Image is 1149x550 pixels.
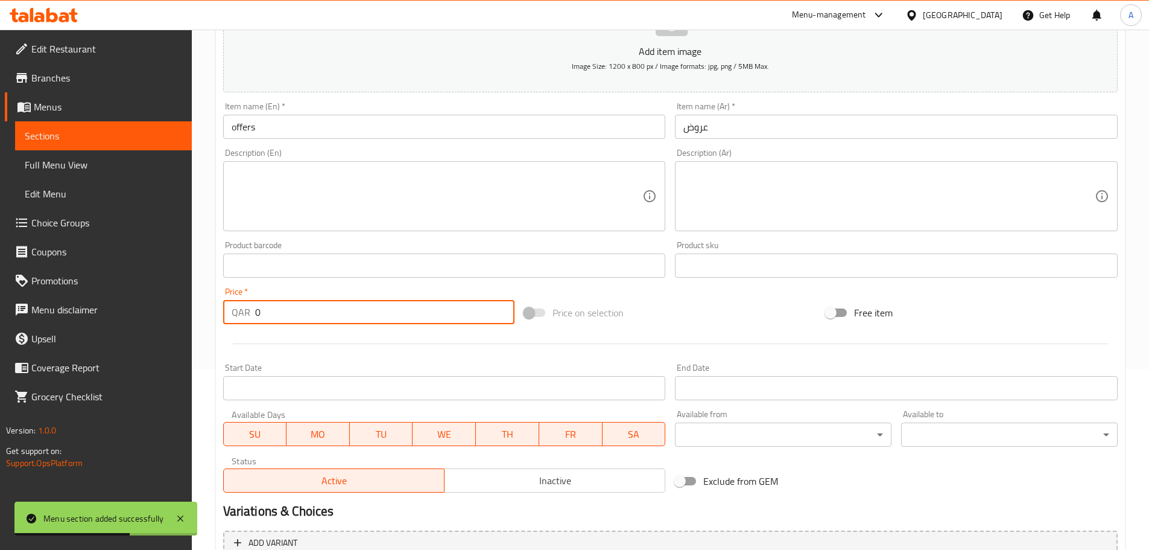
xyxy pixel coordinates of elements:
[413,422,476,446] button: WE
[31,331,182,346] span: Upsell
[5,353,192,382] a: Coverage Report
[223,502,1118,520] h2: Variations & Choices
[232,305,250,319] p: QAR
[675,423,891,447] div: ​
[242,44,1099,59] p: Add item image
[350,422,413,446] button: TU
[6,443,62,459] span: Get support on:
[5,208,192,237] a: Choice Groups
[255,300,515,324] input: Please enter price
[6,423,36,438] span: Version:
[223,422,287,446] button: SU
[854,305,893,320] span: Free item
[481,426,534,443] span: TH
[286,422,350,446] button: MO
[901,423,1118,447] div: ​
[31,302,182,317] span: Menu disclaimer
[1128,8,1133,22] span: A
[539,422,603,446] button: FR
[15,179,192,208] a: Edit Menu
[37,423,56,438] span: 1.0.0
[25,158,182,172] span: Full Menu View
[5,34,192,63] a: Edit Restaurant
[34,100,182,114] span: Menus
[552,305,624,320] span: Price on selection
[15,150,192,179] a: Full Menu View
[792,8,866,22] div: Menu-management
[675,115,1118,139] input: Enter name Ar
[544,426,598,443] span: FR
[5,63,192,92] a: Branches
[223,468,445,493] button: Active
[25,187,182,201] span: Edit Menu
[43,512,163,525] div: Menu section added successfully
[25,129,182,143] span: Sections
[449,472,660,490] span: Inactive
[31,216,182,230] span: Choice Groups
[223,115,666,139] input: Enter name En
[223,254,666,278] input: Please enter product barcode
[675,254,1118,278] input: Please enter product sku
[5,324,192,353] a: Upsell
[5,92,192,121] a: Menus
[31,389,182,404] span: Grocery Checklist
[229,426,282,443] span: SU
[603,422,666,446] button: SA
[31,42,182,56] span: Edit Restaurant
[31,245,182,259] span: Coupons
[229,472,440,490] span: Active
[31,360,182,375] span: Coverage Report
[607,426,661,443] span: SA
[5,295,192,324] a: Menu disclaimer
[476,422,539,446] button: TH
[5,382,192,411] a: Grocery Checklist
[444,468,665,493] button: Inactive
[572,59,769,73] span: Image Size: 1200 x 800 px / Image formats: jpg, png / 5MB Max.
[355,426,408,443] span: TU
[6,455,83,471] a: Support.OpsPlatform
[417,426,471,443] span: WE
[31,71,182,85] span: Branches
[703,474,778,488] span: Exclude from GEM
[31,273,182,288] span: Promotions
[291,426,345,443] span: MO
[15,121,192,150] a: Sections
[5,237,192,266] a: Coupons
[923,8,1002,22] div: [GEOGRAPHIC_DATA]
[5,266,192,295] a: Promotions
